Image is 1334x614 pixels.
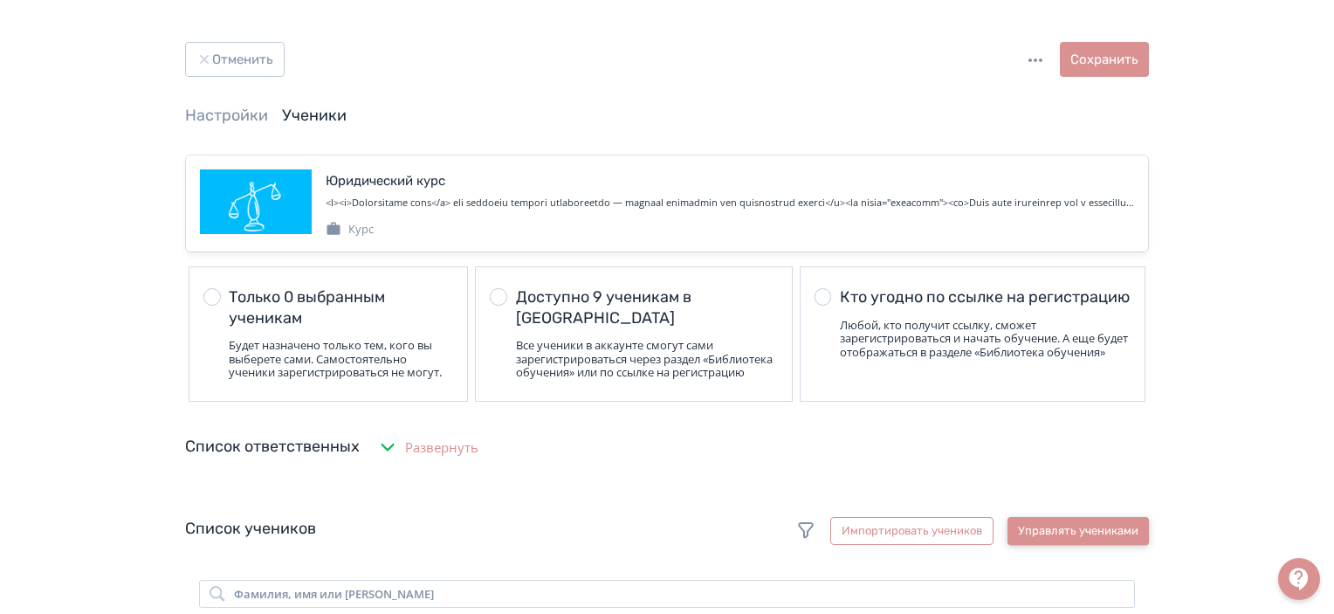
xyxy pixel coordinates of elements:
div: Будет назначено только тем, кого вы выберете сами. Самостоятельно ученики зарегистрироваться не м... [229,339,453,380]
button: Импортировать учеников [830,517,994,545]
div: Список ответственных [185,435,360,459]
button: Развернуть [374,430,482,465]
div: Кто угодно по ссылке на регистрацию [840,287,1131,307]
div: Курс [326,221,374,238]
div: Доступно 9 ученикам в [GEOGRAPHIC_DATA] [516,287,778,328]
div: Юридический курс [326,171,445,191]
a: Ученики [282,106,347,125]
div: Все ученики в аккаунте смогут сами зарегистрироваться через раздел «Библиотека обучения» или по с... [516,339,778,380]
div: Список учеников [185,517,1149,545]
div: <p><b>Юридический курс</b> для брокеров элитной недвижимости — базовое понимание для эффективной ... [326,196,1134,210]
button: Сохранить [1060,42,1149,77]
button: Управлять учениками [1007,517,1149,545]
div: Только 0 выбранным ученикам [229,287,453,328]
span: Развернуть [405,438,478,458]
div: Любой, кто получит ссылку, сможет зарегистрироваться и начать обучение. А еще будет отображаться ... [840,319,1131,360]
button: Отменить [185,42,285,77]
a: Настройки [185,106,268,125]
